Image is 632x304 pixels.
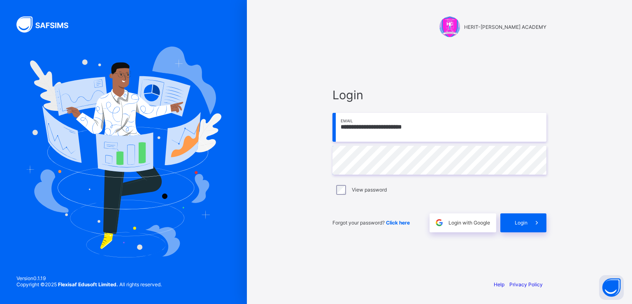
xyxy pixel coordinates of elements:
[448,220,490,226] span: Login with Google
[16,281,162,288] span: Copyright © 2025 All rights reserved.
[599,275,624,300] button: Open asap
[26,47,221,257] img: Hero Image
[332,88,546,102] span: Login
[58,281,118,288] strong: Flexisaf Edusoft Limited.
[352,187,387,193] label: View password
[509,281,543,288] a: Privacy Policy
[434,218,444,227] img: google.396cfc9801f0270233282035f929180a.svg
[16,275,162,281] span: Version 0.1.19
[515,220,527,226] span: Login
[16,16,78,33] img: SAFSIMS Logo
[332,220,410,226] span: Forgot your password?
[464,24,546,30] span: HERIT-[PERSON_NAME] ACADEMY
[494,281,504,288] a: Help
[386,220,410,226] a: Click here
